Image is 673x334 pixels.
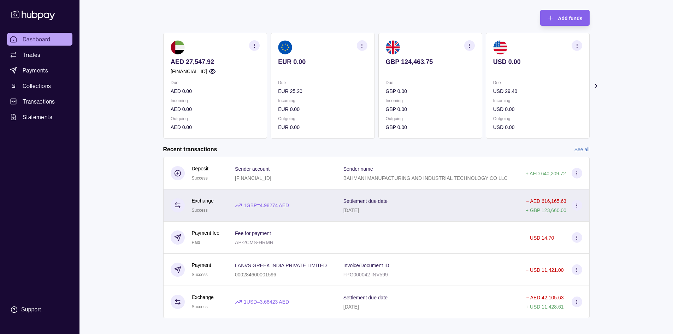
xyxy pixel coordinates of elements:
[192,304,208,309] span: Success
[540,10,589,26] button: Add funds
[493,79,582,87] p: Due
[493,105,582,113] p: USD 0.00
[278,123,367,131] p: EUR 0.00
[385,79,474,87] p: Due
[23,51,40,59] span: Trades
[558,16,582,21] span: Add funds
[278,105,367,113] p: EUR 0.00
[278,97,367,105] p: Incoming
[493,97,582,105] p: Incoming
[493,40,507,54] img: us
[235,263,327,268] p: LANVS GREEK INDIA PRIVATE LIMITED
[23,113,52,121] span: Statements
[278,79,367,87] p: Due
[171,97,260,105] p: Incoming
[235,230,271,236] p: Fee for payment
[7,48,72,61] a: Trades
[278,40,292,54] img: eu
[171,79,260,87] p: Due
[163,146,217,153] h2: Recent transactions
[171,40,185,54] img: ae
[385,87,474,95] p: GBP 0.00
[192,176,208,181] span: Success
[7,302,72,317] a: Support
[493,87,582,95] p: USD 29.40
[526,198,566,204] p: − AED 616,165.63
[385,123,474,131] p: GBP 0.00
[23,82,51,90] span: Collections
[7,33,72,46] a: Dashboard
[171,105,260,113] p: AED 0.00
[343,272,388,277] p: FPG000042 INV599
[171,87,260,95] p: AED 0.00
[23,66,48,75] span: Payments
[526,267,564,273] p: − USD 11,421.00
[526,171,566,176] p: + AED 640,209.72
[526,235,554,241] p: − USD 14.70
[23,97,55,106] span: Transactions
[278,115,367,123] p: Outgoing
[526,295,563,300] p: − AED 42,105.63
[7,111,72,123] a: Statements
[343,207,359,213] p: [DATE]
[385,40,400,54] img: gb
[23,35,51,43] span: Dashboard
[192,229,220,237] p: Payment fee
[192,208,208,213] span: Success
[171,123,260,131] p: AED 0.00
[343,166,373,172] p: Sender name
[171,115,260,123] p: Outgoing
[235,272,276,277] p: 000284600001596
[278,87,367,95] p: EUR 25.20
[343,304,359,310] p: [DATE]
[493,115,582,123] p: Outgoing
[385,97,474,105] p: Incoming
[526,304,564,310] p: + USD 11,428.61
[21,306,41,314] div: Support
[343,198,388,204] p: Settlement due date
[343,263,389,268] p: Invoice/Document ID
[235,166,270,172] p: Sender account
[192,240,200,245] span: Paid
[192,165,208,172] p: Deposit
[343,295,388,300] p: Settlement due date
[192,293,214,301] p: Exchange
[171,68,207,75] p: [FINANCIAL_ID]
[493,123,582,131] p: USD 0.00
[192,272,208,277] span: Success
[235,175,271,181] p: [FINANCIAL_ID]
[244,201,289,209] p: 1 GBP = 4.98274 AED
[244,298,289,306] p: 1 USD = 3.68423 AED
[171,58,260,66] p: AED 27,547.92
[526,207,566,213] p: + GBP 123,660.00
[385,58,474,66] p: GBP 124,463.75
[7,64,72,77] a: Payments
[192,197,214,205] p: Exchange
[7,80,72,92] a: Collections
[235,240,273,245] p: AP-2CMS-HRMR
[278,58,367,66] p: EUR 0.00
[493,58,582,66] p: USD 0.00
[192,261,211,269] p: Payment
[385,105,474,113] p: GBP 0.00
[343,175,508,181] p: BAHMANI MANUFACTURING AND INDUSTRIAL TECHNOLOGY CO LLC
[574,146,590,153] a: See all
[7,95,72,108] a: Transactions
[385,115,474,123] p: Outgoing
